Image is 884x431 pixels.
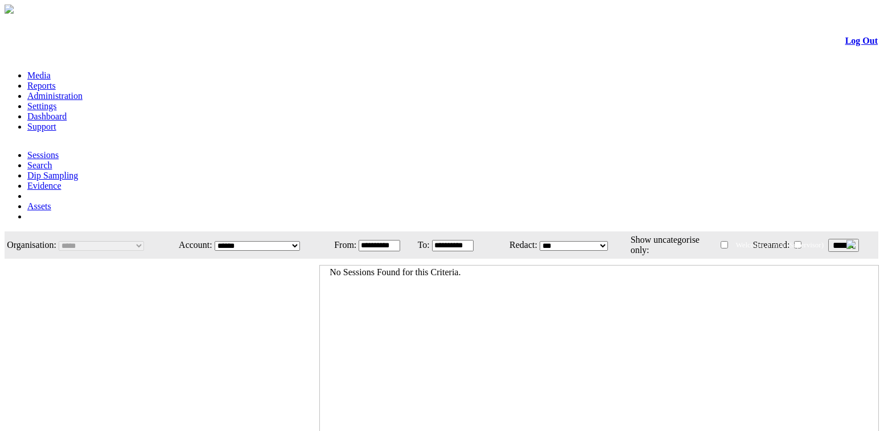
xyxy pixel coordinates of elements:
span: No Sessions Found for this Criteria. [330,267,460,277]
td: Redact: [487,233,538,258]
a: Media [27,71,51,80]
a: Reports [27,81,56,90]
td: Organisation: [6,233,57,258]
a: Sessions [27,150,59,160]
a: Log Out [845,36,878,45]
td: From: [327,233,357,258]
a: Administration [27,91,83,101]
img: bell24.png [846,240,856,249]
a: Dip Sampling [27,171,78,180]
a: Support [27,122,56,131]
td: To: [413,233,430,258]
span: Show uncategorise only: [631,235,700,255]
a: Settings [27,101,57,111]
a: Evidence [27,181,61,190]
a: Dashboard [27,111,67,121]
a: Search [27,160,52,170]
span: Welcome, afzaal (Supervisor) [735,241,824,249]
td: Account: [169,233,213,258]
a: Assets [27,201,51,211]
img: arrow-3.png [5,5,14,14]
